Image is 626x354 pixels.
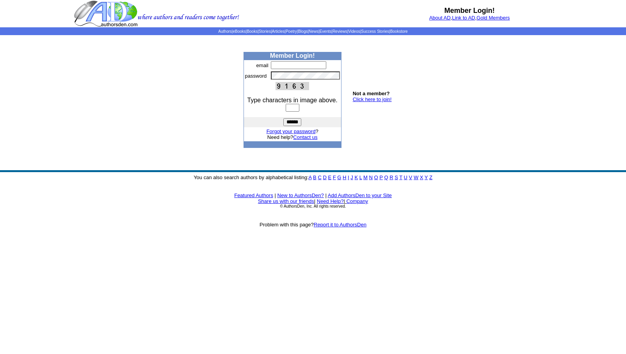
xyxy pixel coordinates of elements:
a: K [354,174,358,180]
a: Q [384,174,388,180]
a: Click here to join! [353,96,392,102]
font: © AuthorsDen, Inc. All rights reserved. [280,204,346,208]
font: | [275,192,276,198]
a: J [350,174,353,180]
a: Report it to AuthorsDen [314,222,366,228]
font: | [325,192,326,198]
a: Featured Authors [234,192,273,198]
a: Company [346,198,368,204]
b: Member Login! [445,7,495,14]
a: Need Help? [317,198,344,204]
a: A [309,174,312,180]
a: Forgot your password [267,128,316,134]
a: C [318,174,321,180]
font: Need help? [267,134,318,140]
a: S [395,174,398,180]
a: U [404,174,407,180]
a: Y [425,174,428,180]
a: Videos [348,29,360,34]
font: You can also search authors by alphabetical listing: [194,174,432,180]
a: New to AuthorsDen? [277,192,324,198]
a: N [369,174,373,180]
font: Problem with this page? [260,222,366,228]
a: R [389,174,393,180]
a: M [363,174,368,180]
font: ? [267,128,318,134]
a: E [328,174,331,180]
a: I [348,174,349,180]
a: G [337,174,341,180]
span: | | | | | | | | | | | | [218,29,407,34]
a: Add AuthorsDen to your Site [328,192,392,198]
a: eBooks [233,29,245,34]
a: W [414,174,418,180]
a: Link to AD [452,15,475,21]
a: H [343,174,346,180]
a: News [309,29,318,34]
font: email [256,62,269,68]
a: V [409,174,413,180]
a: Share us with our friends [258,198,314,204]
font: | [343,198,368,204]
a: Stories [259,29,271,34]
a: Authors [218,29,231,34]
a: P [379,174,382,180]
font: | [314,198,315,204]
b: Not a member? [353,91,390,96]
a: Gold Members [477,15,510,21]
a: L [359,174,362,180]
a: Blogs [298,29,308,34]
a: D [323,174,326,180]
a: X [420,174,423,180]
a: Reviews [333,29,347,34]
a: Z [429,174,432,180]
b: Member Login! [270,52,315,59]
a: O [374,174,378,180]
a: About AD [429,15,451,21]
a: Success Stories [361,29,389,34]
a: Articles [272,29,285,34]
font: Type characters in image above. [247,97,338,103]
a: Events [320,29,332,34]
font: , , [429,15,510,21]
font: password [245,73,267,79]
a: Books [247,29,258,34]
a: F [333,174,336,180]
img: This Is CAPTCHA Image [276,82,309,90]
a: Contact us [293,134,317,140]
a: Poetry [286,29,297,34]
a: B [313,174,317,180]
a: Bookstore [390,29,408,34]
a: T [399,174,402,180]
